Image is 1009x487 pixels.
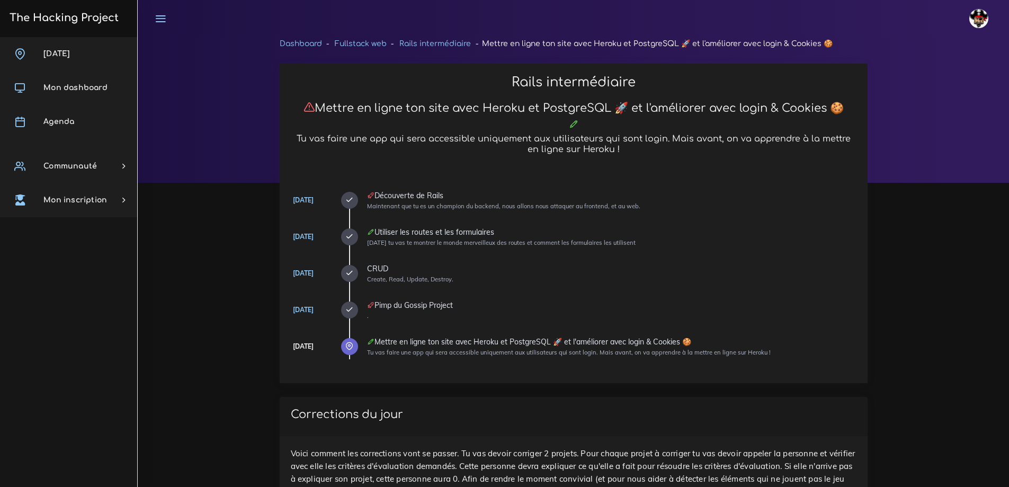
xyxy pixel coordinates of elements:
div: CRUD [367,265,856,272]
a: [DATE] [293,269,314,277]
span: Mon inscription [43,196,107,204]
h5: Tu vas faire une app qui sera accessible uniquement aux utilisateurs qui sont login. Mais avant, ... [291,134,856,154]
h3: Mettre en ligne ton site avec Heroku et PostgreSQL 🚀 et l'améliorer avec login & Cookies 🍪 [291,101,856,115]
small: Maintenant que tu es un champion du backend, nous allons nous attaquer au frontend, et au web. [367,202,640,210]
a: [DATE] [293,196,314,204]
h2: Rails intermédiaire [291,75,856,90]
span: Mon dashboard [43,84,108,92]
a: Dashboard [280,40,322,48]
a: [DATE] [293,306,314,314]
div: [DATE] [293,341,314,352]
a: Rails intermédiaire [399,40,471,48]
img: avatar [969,9,988,28]
small: [DATE] tu vas te montrer le monde merveilleux des routes et comment les formulaires les utilisent [367,239,636,246]
h3: Corrections du jour [291,408,856,421]
div: Pimp du Gossip Project [367,302,856,309]
div: Utiliser les routes et les formulaires [367,228,856,236]
small: Tu vas faire une app qui sera accessible uniquement aux utilisateurs qui sont login. Mais avant, ... [367,349,771,356]
li: Mettre en ligne ton site avec Heroku et PostgreSQL 🚀 et l'améliorer avec login & Cookies 🍪 [471,37,832,50]
span: Communauté [43,162,97,170]
small: Create, Read, Update, Destroy. [367,276,453,283]
div: Mettre en ligne ton site avec Heroku et PostgreSQL 🚀 et l'améliorer avec login & Cookies 🍪 [367,338,856,346]
a: Fullstack web [335,40,387,48]
span: Agenda [43,118,74,126]
small: . [367,312,369,320]
a: [DATE] [293,233,314,241]
div: Découverte de Rails [367,192,856,199]
span: [DATE] [43,50,70,58]
h3: The Hacking Project [6,12,119,24]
